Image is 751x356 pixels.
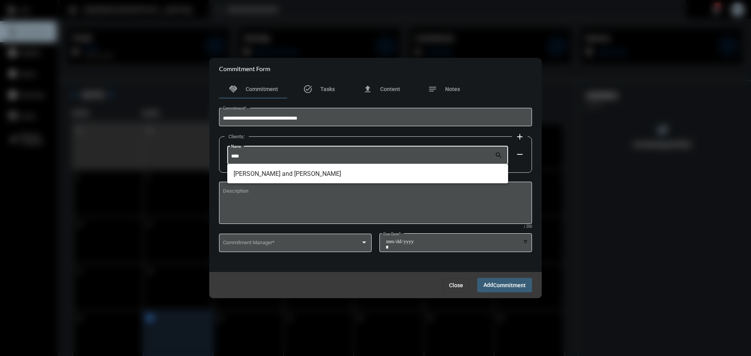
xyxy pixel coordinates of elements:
[515,132,525,141] mat-icon: add
[495,151,504,161] mat-icon: search
[228,84,238,94] mat-icon: handshake
[246,86,278,92] span: Commitment
[219,65,270,72] h2: Commitment Form
[493,282,526,288] span: Commitment
[524,225,532,229] mat-hint: / 200
[428,84,437,94] mat-icon: notes
[515,150,525,159] mat-icon: remove
[449,282,463,288] span: Close
[477,278,532,292] button: AddCommitment
[303,84,313,94] mat-icon: task_alt
[320,86,335,92] span: Tasks
[445,86,460,92] span: Notes
[380,86,400,92] span: Content
[443,278,469,292] button: Close
[363,84,372,94] mat-icon: file_upload
[225,134,249,140] label: Clients:
[234,165,502,183] span: [PERSON_NAME] and [PERSON_NAME]
[483,282,526,288] span: Add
